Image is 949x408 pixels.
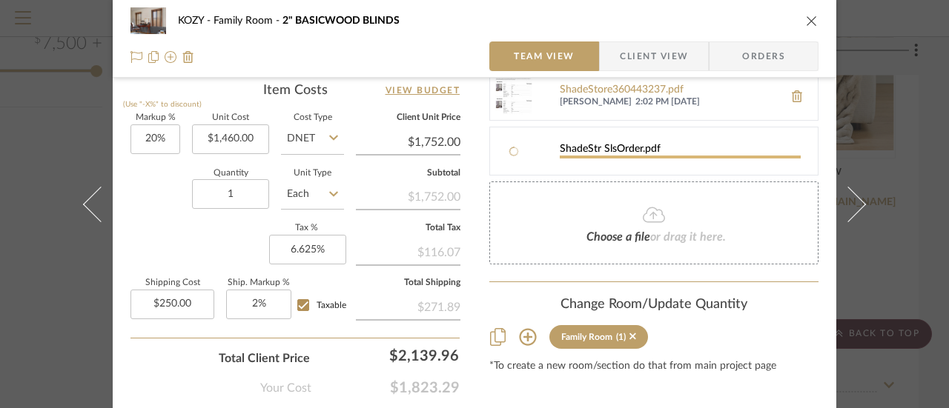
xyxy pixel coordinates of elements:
span: or drag it here. [650,231,726,243]
img: img-processing-spinner.svg [490,127,538,175]
label: Shipping Cost [130,279,214,287]
div: $116.07 [356,238,460,264]
span: Your Cost [260,379,311,397]
span: [PERSON_NAME] [560,96,632,108]
label: Unit Type [281,170,344,177]
button: close [805,14,819,27]
img: e72a55a4-d1d6-4f29-b343-877a7939b85e_48x40.jpg [130,6,166,36]
label: Tax % [269,224,344,232]
label: Total Shipping [356,279,460,287]
div: ShadeStr SlsOrder.pdf [560,144,818,155]
span: Orders [726,41,801,71]
img: ShadeStore360443237.pdf [490,73,538,120]
span: Client View [620,41,688,71]
label: Quantity [192,170,269,177]
span: Team View [514,41,575,71]
a: View Budget [386,81,460,99]
div: *To create a new room/section do that from main project page [489,361,819,372]
div: Family Room [561,332,612,342]
div: Change Room/Update Quantity [489,297,819,313]
span: Choose a file [586,231,650,243]
span: Family Room [214,16,282,26]
div: $1,752.00 [356,182,460,209]
label: Subtotal [356,170,460,177]
label: Ship. Markup % [226,279,291,287]
span: 2:02 PM [DATE] [635,96,776,108]
label: Cost Type [281,114,344,121]
img: Remove from project [182,51,194,63]
div: Item Costs [130,81,460,99]
label: Total Tax [356,224,460,232]
label: Markup % [130,114,180,121]
a: ShadeStore360443237.pdf [560,84,776,96]
span: KOZY [178,16,214,26]
span: $1,823.29 [311,379,460,397]
span: Taxable [317,301,346,310]
div: (1) [616,332,626,342]
label: Unit Cost [192,114,269,121]
span: 2" BASICWOOD BLINDS [282,16,400,26]
label: Client Unit Price [356,114,460,121]
span: Total Client Price [219,350,310,367]
div: $271.89 [356,292,460,319]
div: $2,139.96 [317,341,466,370]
